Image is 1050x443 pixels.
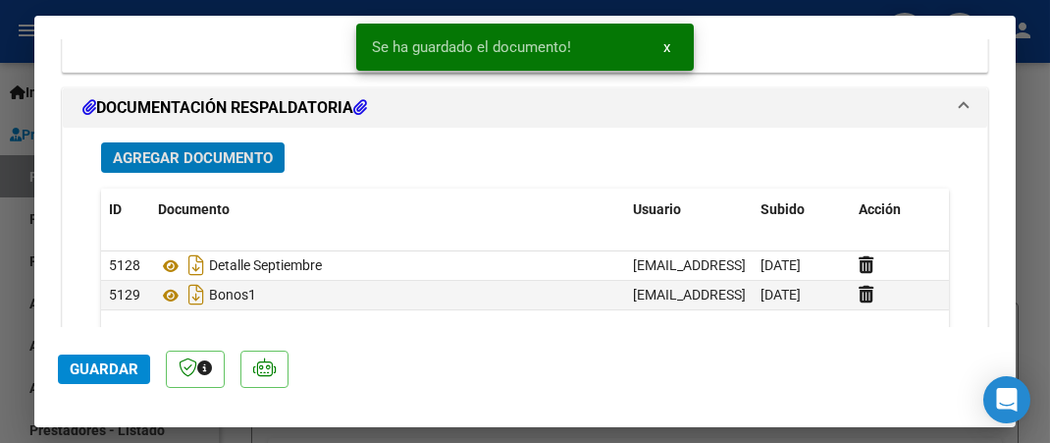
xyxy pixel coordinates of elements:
span: Usuario [633,201,681,217]
mat-expansion-panel-header: DOCUMENTACIÓN RESPALDATORIA [63,88,987,128]
span: [DATE] [761,257,801,273]
span: Documento [158,201,230,217]
button: Agregar Documento [101,142,285,173]
span: [EMAIL_ADDRESS][DOMAIN_NAME] - GENEA - [633,287,912,303]
span: Se ha guardado el documento! [372,37,571,57]
datatable-header-cell: Usuario [625,189,753,231]
datatable-header-cell: ID [101,189,150,231]
h1: DOCUMENTACIÓN RESPALDATORIA [82,96,367,120]
span: [EMAIL_ADDRESS][DOMAIN_NAME] - GENEA - [633,257,912,273]
span: ID [109,201,122,217]
i: Descargar documento [184,249,209,281]
div: Open Intercom Messenger [983,376,1030,423]
span: Agregar Documento [113,149,273,167]
span: 5128 [109,257,140,273]
span: [DATE] [761,287,801,303]
span: Bonos1 [158,288,256,304]
span: Detalle Septiembre [158,258,322,274]
datatable-header-cell: Subido [753,189,851,231]
span: Guardar [70,360,138,378]
span: Subido [761,201,805,217]
datatable-header-cell: Documento [150,189,625,231]
i: Descargar documento [184,279,209,310]
span: 5129 [109,287,140,303]
datatable-header-cell: Acción [851,189,949,231]
span: Acción [859,201,901,217]
button: Guardar [58,355,150,384]
span: x [663,38,670,56]
button: x [648,29,686,65]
